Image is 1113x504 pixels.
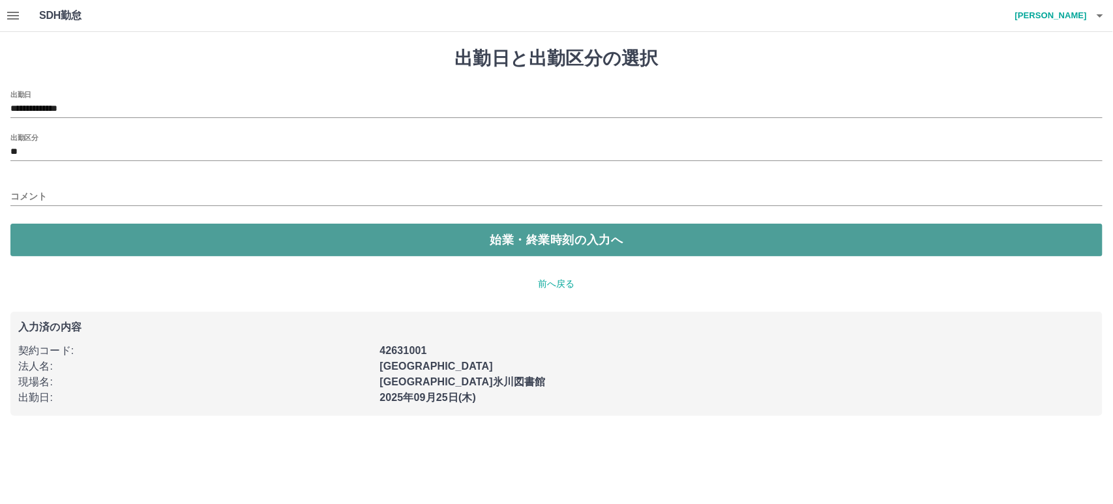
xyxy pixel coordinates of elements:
[379,376,545,387] b: [GEOGRAPHIC_DATA]氷川図書館
[18,359,372,374] p: 法人名 :
[10,277,1103,291] p: 前へ戻る
[379,345,426,356] b: 42631001
[10,132,38,142] label: 出勤区分
[10,224,1103,256] button: 始業・終業時刻の入力へ
[18,322,1095,333] p: 入力済の内容
[379,361,493,372] b: [GEOGRAPHIC_DATA]
[10,89,31,99] label: 出勤日
[379,392,476,403] b: 2025年09月25日(木)
[18,390,372,406] p: 出勤日 :
[18,343,372,359] p: 契約コード :
[10,48,1103,70] h1: 出勤日と出勤区分の選択
[18,374,372,390] p: 現場名 :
